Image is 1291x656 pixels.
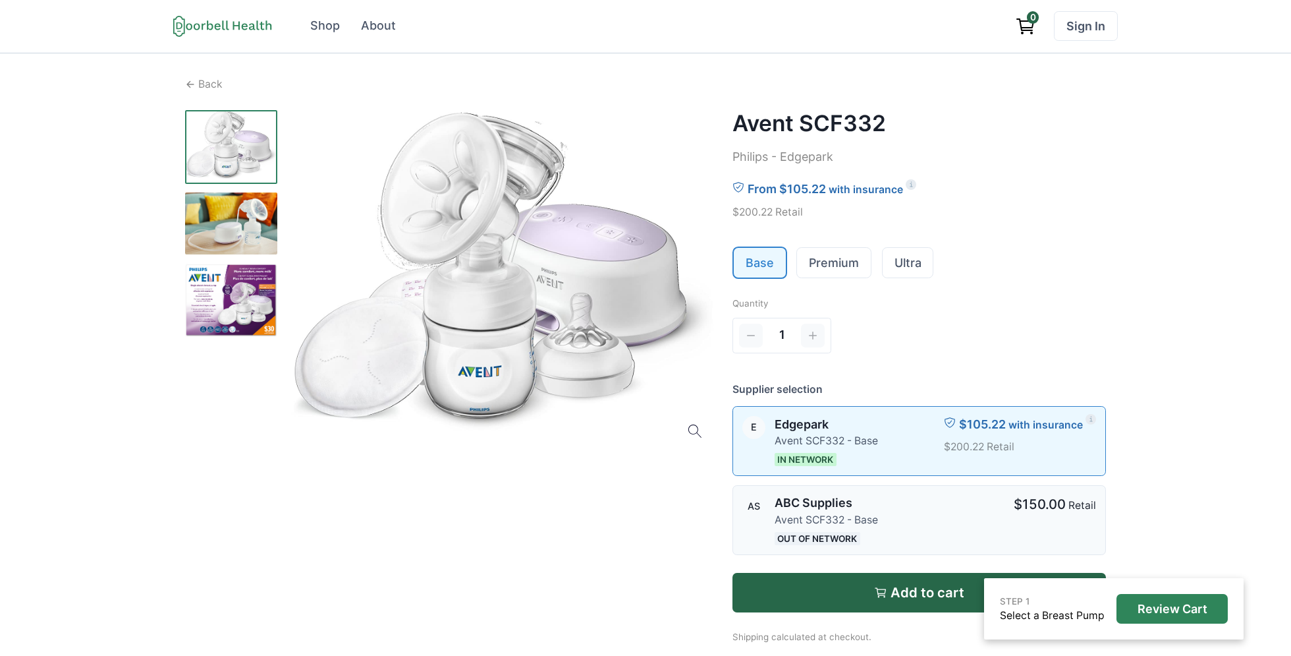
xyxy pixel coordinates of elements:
[732,148,1106,166] p: Philips - Edgepark
[732,612,1106,643] p: Shipping calculated at checkout.
[748,181,826,198] p: From $105.22
[185,264,277,338] img: p8xktdatc5qvihr1wisn7n0qpc5j
[801,324,825,347] button: Increment
[310,17,340,35] div: Shop
[775,494,878,512] p: ABC Supplies
[748,502,760,511] div: ABC Supplies
[198,76,223,92] p: Back
[779,326,785,344] span: 1
[732,485,1106,555] a: ABC SuppliesABC SuppliesAvent SCF332 - BaseOut of Network$150.00Retail
[732,573,1106,612] button: Add to cart
[797,248,871,278] a: Premium
[1068,498,1096,514] p: Retail
[732,297,1106,310] p: Quantity
[185,193,277,254] img: fjqt3luqs1s1fockw9rvj9w7pfkf
[739,324,763,347] button: Decrement
[775,512,878,528] p: Avent SCF332 - Base
[1000,609,1105,622] a: Select a Breast Pump
[732,110,1106,136] h2: Avent SCF332
[1008,417,1083,433] p: with insurance
[775,453,837,466] span: In Network
[751,423,757,432] div: Edgepark
[302,11,349,41] a: Shop
[829,182,903,198] p: with insurance
[732,406,1106,476] a: EdgeparkEdgeparkAvent SCF332 - BaseIn Network$105.22with insurance$200.22 Retail
[775,433,878,449] p: Avent SCF332 - Base
[732,382,1106,398] p: Supplier selection
[775,532,860,545] span: Out of Network
[1138,602,1207,616] p: Review Cart
[185,110,277,184] img: p396f7c1jhk335ckoricv06bci68
[1009,11,1042,41] a: View cart
[959,416,1006,434] p: $105.22
[1027,11,1039,23] span: 0
[1014,494,1066,514] p: $150.00
[775,416,878,434] p: Edgepark
[944,439,1096,455] p: $200.22 Retail
[361,17,396,35] div: About
[883,248,933,278] a: Ultra
[352,11,404,41] a: About
[1000,595,1105,608] p: STEP 1
[1054,11,1118,41] a: Sign In
[734,248,786,278] button: Base
[732,204,1106,220] p: $200.22 Retail
[891,585,964,601] p: Add to cart
[1116,594,1228,624] button: Review Cart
